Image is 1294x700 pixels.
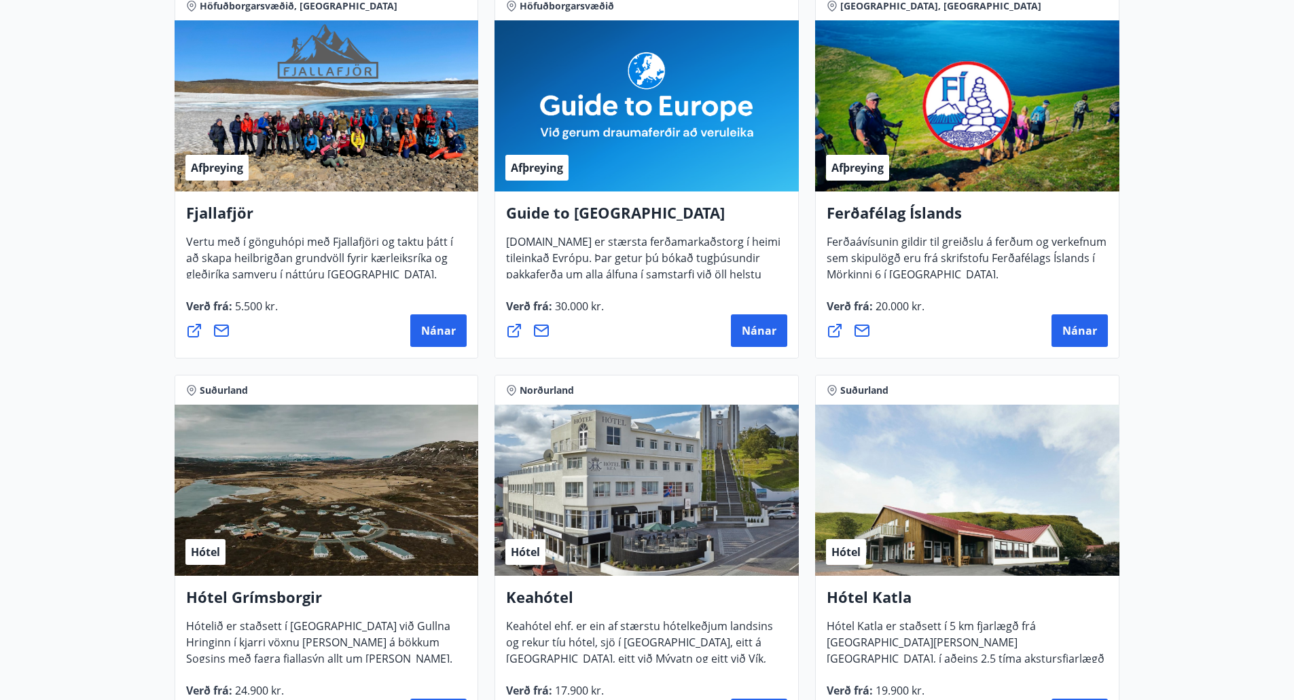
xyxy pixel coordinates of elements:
span: 30.000 kr. [552,299,604,314]
span: Suðurland [200,384,248,397]
span: Norðurland [520,384,574,397]
span: Verð frá : [827,299,924,325]
span: Afþreying [831,160,884,175]
span: Afþreying [511,160,563,175]
span: Vertu með í gönguhópi með Fjallafjöri og taktu þátt í að skapa heilbrigðan grundvöll fyrir kærlei... [186,234,453,293]
span: [DOMAIN_NAME] er stærsta ferðamarkaðstorg í heimi tileinkað Evrópu. Þar getur þú bókað tugþúsundi... [506,234,780,325]
h4: Ferðafélag Íslands [827,202,1108,234]
h4: Keahótel [506,587,787,618]
span: Suðurland [840,384,888,397]
h4: Hótel Grímsborgir [186,587,467,618]
span: 17.900 kr. [552,683,604,698]
span: 19.900 kr. [873,683,924,698]
span: Hótel [191,545,220,559]
span: 5.500 kr. [232,299,278,314]
span: Afþreying [191,160,243,175]
h4: Fjallafjör [186,202,467,234]
span: Hótel [831,545,861,559]
button: Nánar [410,314,467,347]
span: Nánar [1062,323,1097,338]
span: Nánar [421,323,456,338]
span: 24.900 kr. [232,683,284,698]
h4: Guide to [GEOGRAPHIC_DATA] [506,202,787,234]
button: Nánar [1052,314,1108,347]
span: Verð frá : [506,299,604,325]
span: Ferðaávísunin gildir til greiðslu á ferðum og verkefnum sem skipulögð eru frá skrifstofu Ferðafél... [827,234,1107,293]
h4: Hótel Katla [827,587,1108,618]
span: Hótel Katla er staðsett í 5 km fjarlægð frá [GEOGRAPHIC_DATA][PERSON_NAME][GEOGRAPHIC_DATA], í að... [827,619,1104,693]
span: Hótel [511,545,540,559]
span: 20.000 kr. [873,299,924,314]
button: Nánar [731,314,787,347]
span: Verð frá : [186,299,278,325]
span: Nánar [742,323,776,338]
